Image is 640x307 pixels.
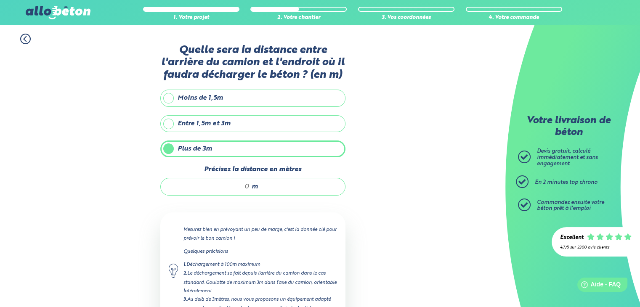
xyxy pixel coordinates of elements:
[358,15,454,21] div: 3. Vos coordonnées
[252,183,258,191] span: m
[183,297,187,302] strong: 3.
[26,6,90,19] img: allobéton
[160,44,345,81] label: Quelle sera la distance entre l'arrière du camion et l'endroit où il faudra décharger le béton ? ...
[183,247,337,256] p: Quelques précisions
[537,200,604,212] span: Commandez ensuite votre béton prêt à l'emploi
[160,140,345,157] label: Plus de 3m
[560,245,632,250] div: 4.7/5 sur 2300 avis clients
[560,235,584,241] div: Excellent
[160,115,345,132] label: Entre 1,5m et 3m
[537,148,598,166] span: Devis gratuit, calculé immédiatement et sans engagement
[143,15,239,21] div: 1. Votre projet
[565,274,631,298] iframe: Help widget launcher
[160,90,345,106] label: Moins de 1,5m
[250,15,347,21] div: 2. Votre chantier
[183,271,187,276] strong: 2.
[183,269,337,295] div: Le déchargement se fait depuis l'arrière du camion dans le cas standard. Goulotte de maximum 3m d...
[169,183,250,191] input: 0
[466,15,562,21] div: 4. Votre commande
[535,180,598,185] span: En 2 minutes top chrono
[183,262,186,267] strong: 1.
[520,115,617,138] p: Votre livraison de béton
[160,166,345,173] label: Précisez la distance en mètres
[183,260,337,269] div: Déchargement à 100m maximum
[183,225,337,242] p: Mesurez bien en prévoyant un peu de marge, c'est la donnée clé pour prévoir le bon camion !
